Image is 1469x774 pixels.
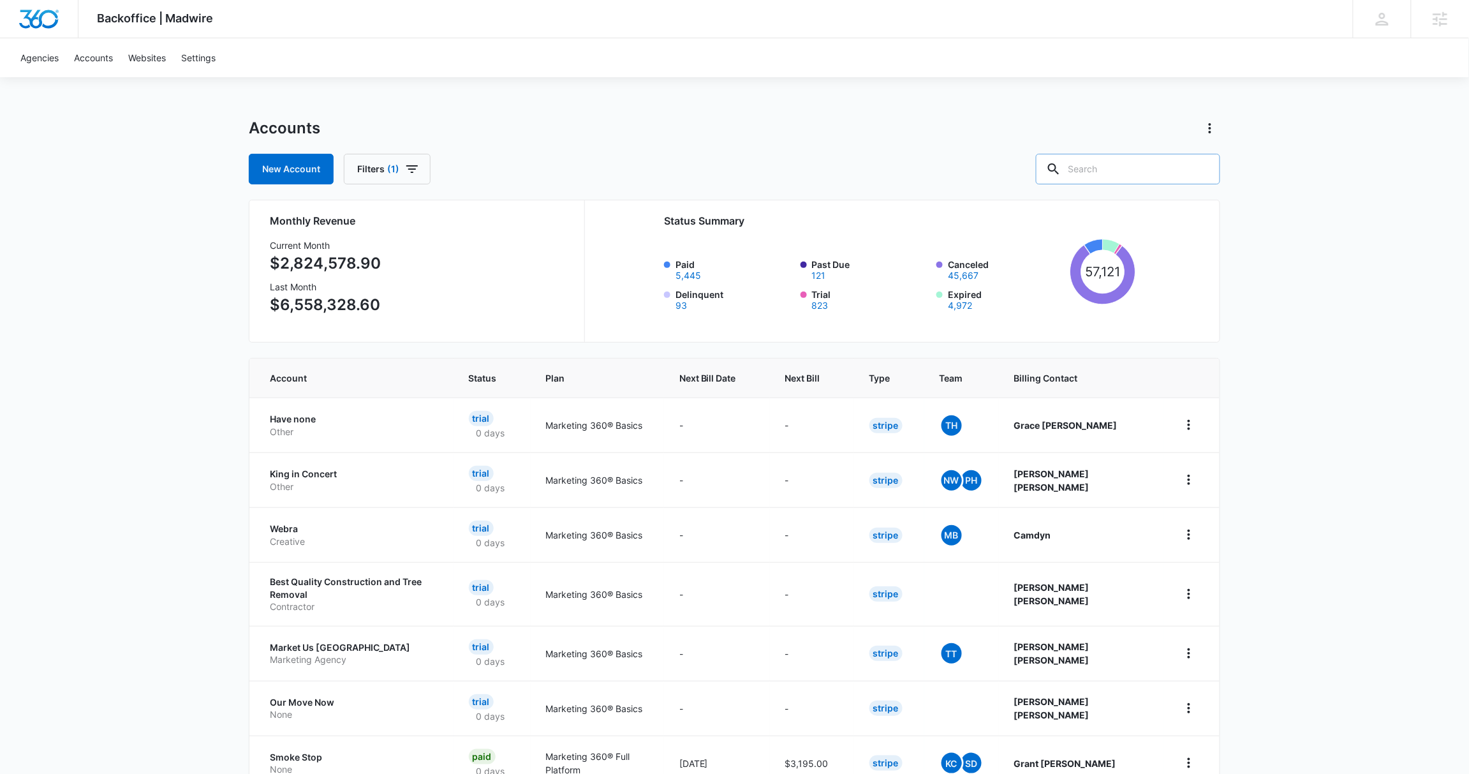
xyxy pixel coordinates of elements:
[1179,643,1199,664] button: home
[546,473,649,487] p: Marketing 360® Basics
[770,562,854,626] td: -
[270,576,438,600] p: Best Quality Construction and Tree Removal
[675,288,793,310] label: Delinquent
[270,696,438,721] a: Our Move NowNone
[869,755,903,771] div: Stripe
[270,468,438,493] a: King in ConcertOther
[664,507,770,562] td: -
[664,562,770,626] td: -
[469,481,513,495] p: 0 days
[1014,420,1118,431] strong: Grace [PERSON_NAME]
[664,398,770,452] td: -
[270,523,438,535] p: Webra
[948,288,1065,310] label: Expired
[664,452,770,507] td: -
[121,38,173,77] a: Websites
[469,749,496,764] div: Paid
[469,580,494,595] div: Trial
[270,468,438,480] p: King in Concert
[1200,118,1220,138] button: Actions
[1014,371,1148,385] span: Billing Contact
[270,600,438,613] p: Contractor
[546,702,649,715] p: Marketing 360® Basics
[270,280,381,294] h3: Last Month
[270,213,569,228] h2: Monthly Revenue
[546,528,649,542] p: Marketing 360® Basics
[270,751,438,764] p: Smoke Stop
[270,696,438,709] p: Our Move Now
[770,507,854,562] td: -
[546,371,649,385] span: Plan
[679,371,736,385] span: Next Bill Date
[1014,758,1116,769] strong: Grant [PERSON_NAME]
[173,38,223,77] a: Settings
[869,473,903,488] div: Stripe
[940,371,965,385] span: Team
[948,271,978,280] button: Canceled
[869,646,903,661] div: Stripe
[664,213,1135,228] h2: Status Summary
[869,418,903,433] div: Stripe
[270,523,438,547] a: WebraCreative
[941,643,962,664] span: TT
[812,271,826,280] button: Past Due
[469,595,513,609] p: 0 days
[941,415,962,436] span: TH
[469,371,497,385] span: Status
[249,154,334,184] a: New Account
[270,480,438,493] p: Other
[270,641,438,654] p: Market Us [GEOGRAPHIC_DATA]
[387,165,399,174] span: (1)
[270,653,438,666] p: Marketing Agency
[469,411,494,426] div: Trial
[1014,468,1089,493] strong: [PERSON_NAME] [PERSON_NAME]
[948,258,1065,280] label: Canceled
[546,419,649,432] p: Marketing 360® Basics
[469,694,494,710] div: Trial
[770,626,854,681] td: -
[941,470,962,491] span: NW
[961,753,982,773] span: SD
[1179,584,1199,604] button: home
[270,294,381,316] p: $6,558,328.60
[546,588,649,601] p: Marketing 360® Basics
[469,655,513,668] p: 0 days
[675,258,793,280] label: Paid
[270,413,438,426] p: Have none
[469,639,494,655] div: Trial
[13,38,66,77] a: Agencies
[270,426,438,438] p: Other
[869,371,890,385] span: Type
[961,470,982,491] span: PH
[941,753,962,773] span: KC
[66,38,121,77] a: Accounts
[249,119,320,138] h1: Accounts
[869,528,903,543] div: Stripe
[1014,582,1089,606] strong: [PERSON_NAME] [PERSON_NAME]
[1179,753,1199,773] button: home
[941,525,962,546] span: MB
[469,710,513,723] p: 0 days
[270,708,438,721] p: None
[664,626,770,681] td: -
[770,681,854,736] td: -
[1179,525,1199,545] button: home
[469,466,494,481] div: Trial
[270,252,381,275] p: $2,824,578.90
[344,154,431,184] button: Filters(1)
[469,536,513,549] p: 0 days
[546,647,649,660] p: Marketing 360® Basics
[869,701,903,716] div: Stripe
[469,521,494,536] div: Trial
[869,586,903,602] div: Stripe
[770,398,854,452] td: -
[270,239,381,252] h3: Current Month
[1014,530,1051,540] strong: Camdyn
[948,301,972,310] button: Expired
[270,641,438,666] a: Market Us [GEOGRAPHIC_DATA]Marketing Agency
[675,301,687,310] button: Delinquent
[1179,698,1199,718] button: home
[270,371,420,385] span: Account
[1179,470,1199,490] button: home
[812,258,929,280] label: Past Due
